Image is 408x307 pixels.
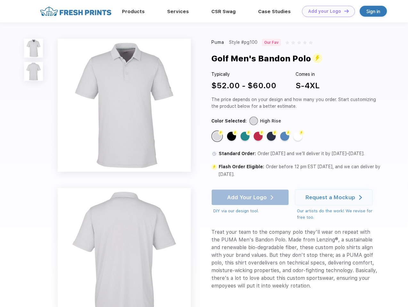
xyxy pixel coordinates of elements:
[359,195,362,200] img: white arrow
[211,96,379,110] div: The price depends on your design and how many you order. Start customizing the product below for ...
[306,194,355,201] div: Request a Mockup
[122,9,145,14] a: Products
[303,41,307,44] img: gray_star.svg
[233,130,238,135] img: flash color
[313,53,322,63] img: flash_active_toggle.svg
[24,39,43,58] img: func=resize&h=100
[211,39,224,46] div: Puma
[58,39,191,172] img: func=resize&h=640
[211,80,276,91] div: $52.00 - $60.00
[366,8,380,15] div: Sign in
[299,130,304,135] img: flash color
[286,130,291,135] img: flash color
[213,208,289,214] div: DIY via our design tool.
[211,52,322,65] div: Golf Men's Bandon Polo
[280,132,289,141] div: Lake Blue
[219,164,264,169] span: Flash Order Eligible:
[213,132,222,141] div: High Rise
[272,130,277,135] img: flash color
[297,41,301,44] img: gray_star.svg
[211,118,247,124] div: Color Selected:
[219,164,380,177] span: Order before 12 pm EST [DATE], and we can deliver by [DATE].
[241,132,249,141] div: Green Lagoon
[246,130,251,135] img: flash color
[219,151,256,156] span: Standard Order:
[211,228,379,290] div: Treat your team to the company polo they'll wear on repeat with the PUMA Men's Bandon Polo. Made ...
[211,164,217,170] img: standard order
[260,118,281,124] div: High Rise
[24,62,43,81] img: func=resize&h=100
[285,41,289,44] img: gray_star.svg
[293,132,302,141] div: Bright White
[254,132,263,141] div: Ski Patrol
[38,6,113,17] img: fo%20logo%202.webp
[308,9,341,14] div: Add your Logo
[296,80,320,91] div: S-4XL
[267,132,276,141] div: Navy Blazer
[344,9,349,13] img: DT
[309,41,313,44] img: gray_star.svg
[360,6,387,17] a: Sign in
[229,39,257,46] div: Style #pg100
[227,132,236,141] div: Puma Black
[297,208,379,220] div: Our artists do the work! We revise for free too.
[291,41,295,44] img: gray_star.svg
[296,71,320,78] div: Comes in
[211,151,217,157] img: standard order
[218,130,223,135] img: flash color
[211,71,276,78] div: Typically
[257,151,364,156] span: Order [DATE] and we’ll deliver it by [DATE]–[DATE].
[262,39,281,46] div: Our Fav
[259,130,264,135] img: flash color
